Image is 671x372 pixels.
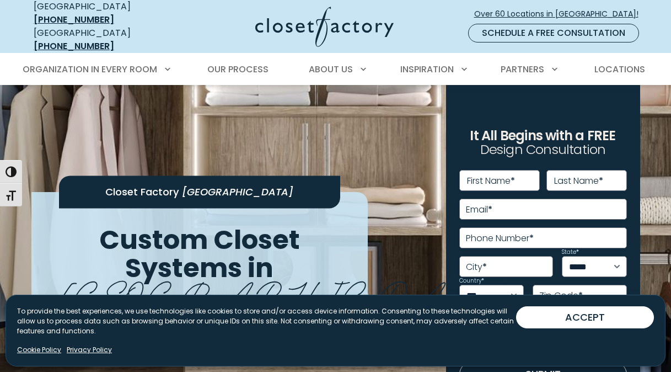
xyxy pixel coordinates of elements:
label: Zip Code [539,291,583,300]
a: [PHONE_NUMBER] [34,13,114,26]
nav: Primary Menu [15,54,657,85]
span: Custom Closet Systems in [99,221,300,286]
label: City [466,263,487,272]
p: To provide the best experiences, we use technologies like cookies to store and/or access device i... [17,306,516,336]
span: [GEOGRAPHIC_DATA] [57,265,528,316]
label: State [562,249,579,255]
label: Country [459,278,484,284]
span: Design Consultation [480,141,606,159]
a: Over 60 Locations in [GEOGRAPHIC_DATA]! [474,4,648,24]
a: [PHONE_NUMBER] [34,40,114,52]
span: Our Process [207,63,269,76]
a: Schedule a Free Consultation [468,24,639,42]
span: Organization in Every Room [23,63,157,76]
span: Inspiration [400,63,454,76]
img: Closet Factory Logo [255,7,394,47]
span: Partners [501,63,544,76]
a: Cookie Policy [17,345,61,355]
span: Locations [594,63,645,76]
span: About Us [309,63,353,76]
label: Email [466,205,492,214]
span: It All Begins with a FREE [470,126,615,145]
span: [GEOGRAPHIC_DATA] [182,185,293,199]
a: Privacy Policy [67,345,112,355]
label: Last Name [554,177,603,185]
span: Closet Factory [105,185,179,199]
span: Over 60 Locations in [GEOGRAPHIC_DATA]! [474,8,647,20]
label: Phone Number [466,234,534,243]
div: [GEOGRAPHIC_DATA] [34,26,169,53]
label: First Name [467,177,515,185]
button: ACCEPT [516,306,654,328]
